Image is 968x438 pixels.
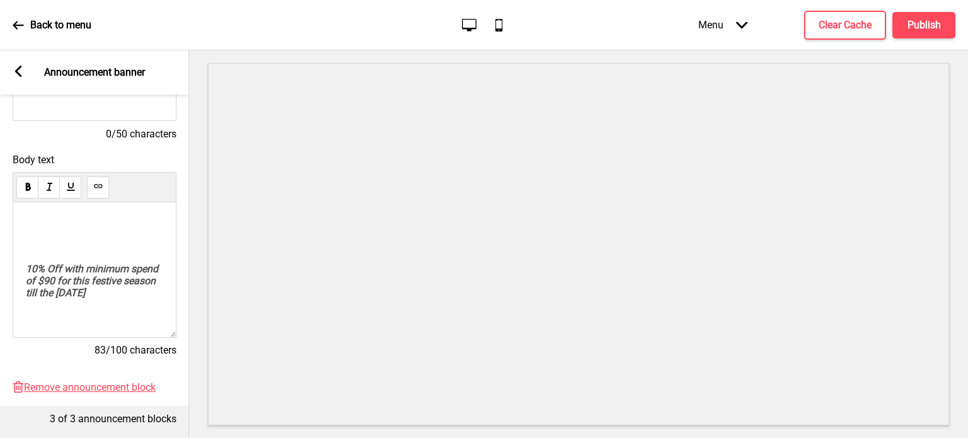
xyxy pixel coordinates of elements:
[38,176,60,199] button: italic
[95,344,176,356] span: 83/100 characters
[87,176,109,199] button: link
[44,66,145,79] p: Announcement banner
[30,18,91,32] p: Back to menu
[59,176,81,199] button: underline
[13,154,176,166] span: Body text
[13,8,91,42] a: Back to menu
[804,11,886,40] button: Clear Cache
[819,18,872,32] h4: Clear Cache
[907,18,941,32] h4: Publish
[26,263,161,299] span: 10% Off with minimum spend of $90 for this festive season till the [DATE]
[892,12,955,38] button: Publish
[24,381,156,393] span: Remove announcement block
[686,6,760,43] div: Menu
[50,412,176,426] p: 3 of 3 announcement blocks
[13,127,176,141] h4: 0/50 characters
[16,176,38,199] button: bold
